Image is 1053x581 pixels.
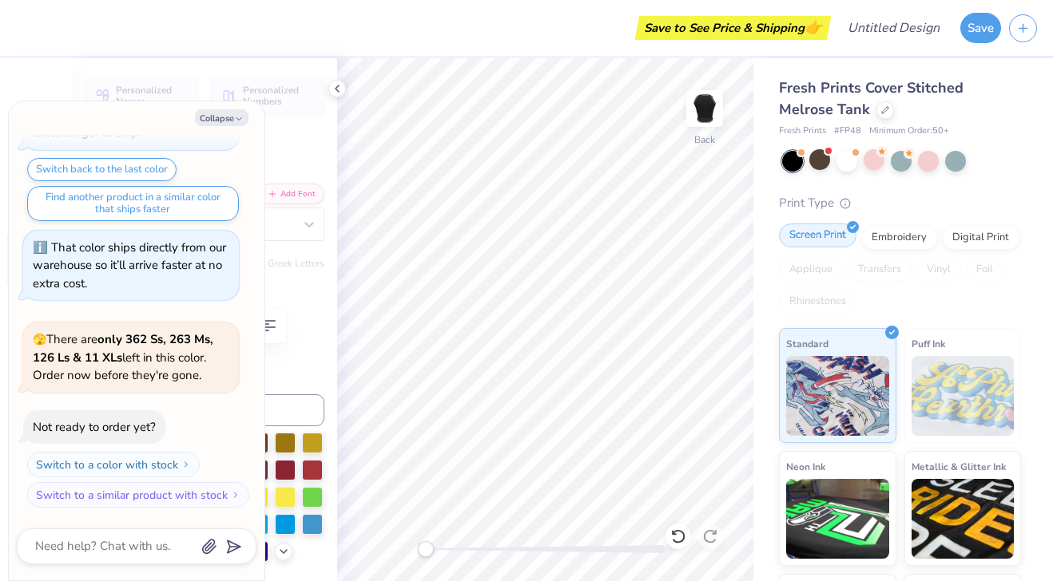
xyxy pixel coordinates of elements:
[694,132,715,147] div: Back
[27,482,249,508] button: Switch to a similar product with stock
[689,93,721,125] img: Back
[805,18,822,37] span: 👉
[779,125,826,138] span: Fresh Prints
[116,85,188,107] span: Personalized Names
[912,479,1015,559] img: Metallic & Glitter Ink
[786,356,889,436] img: Standard
[243,85,315,107] span: Personalized Numbers
[966,258,1003,282] div: Foil
[861,226,937,250] div: Embroidery
[85,77,197,114] button: Personalized Names
[786,479,889,559] img: Neon Ink
[27,452,200,477] button: Switch to a color with stock
[33,332,46,347] span: 🫣
[225,257,324,270] button: Switch to Greek Letters
[912,458,1006,475] span: Metallic & Glitter Ink
[848,258,912,282] div: Transfers
[916,258,961,282] div: Vinyl
[779,290,856,314] div: Rhinestones
[27,186,239,221] button: Find another product in a similar color that ships faster
[960,13,1001,43] button: Save
[779,78,964,119] span: Fresh Prints Cover Stitched Melrose Tank
[212,77,324,114] button: Personalized Numbers
[912,356,1015,436] img: Puff Ink
[418,541,434,557] div: Accessibility label
[33,331,213,383] span: There are left in this color. Order now before they're gone.
[869,125,949,138] span: Minimum Order: 50 +
[195,109,248,126] button: Collapse
[639,16,827,40] div: Save to See Price & Shipping
[835,12,952,44] input: Untitled Design
[779,258,843,282] div: Applique
[27,158,177,181] button: Switch back to the last color
[779,223,856,247] div: Screen Print
[259,184,324,204] button: Add Font
[231,490,240,500] img: Switch to a similar product with stock
[33,331,213,366] strong: only 362 Ss, 263 Ms, 126 Ls & 11 XLs
[779,194,1021,212] div: Print Type
[834,125,861,138] span: # FP48
[786,335,828,352] span: Standard
[33,239,226,291] div: That color ships directly from our warehouse so it’ll arrive faster at no extra cost.
[786,458,825,475] span: Neon Ink
[912,335,945,352] span: Puff Ink
[942,226,1019,250] div: Digital Print
[33,419,156,435] div: Not ready to order yet?
[181,460,191,469] img: Switch to a color with stock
